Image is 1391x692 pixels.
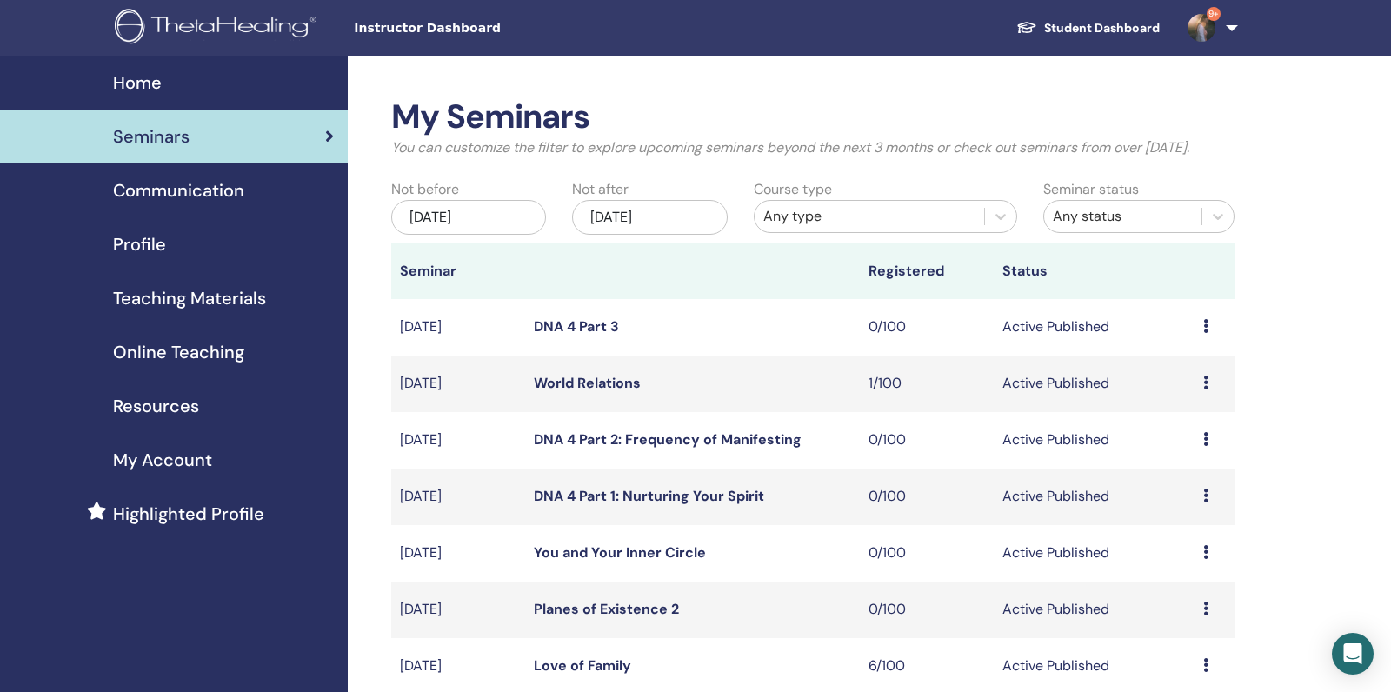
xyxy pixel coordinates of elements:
td: Active Published [994,299,1195,356]
a: You and Your Inner Circle [534,543,706,562]
td: Active Published [994,582,1195,638]
span: Highlighted Profile [113,501,264,527]
div: [DATE] [572,200,727,235]
div: [DATE] [391,200,546,235]
span: Seminars [113,123,190,150]
label: Not after [572,179,629,200]
span: Profile [113,231,166,257]
th: Seminar [391,243,525,299]
td: [DATE] [391,469,525,525]
a: DNA 4 Part 3 [534,317,619,336]
th: Status [994,243,1195,299]
span: Teaching Materials [113,285,266,311]
h2: My Seminars [391,97,1235,137]
td: Active Published [994,525,1195,582]
span: Communication [113,177,244,203]
td: [DATE] [391,582,525,638]
img: logo.png [115,9,323,48]
span: Resources [113,393,199,419]
span: Instructor Dashboard [354,19,615,37]
td: Active Published [994,412,1195,469]
td: Active Published [994,356,1195,412]
a: Planes of Existence 2 [534,600,679,618]
label: Course type [754,179,832,200]
td: [DATE] [391,356,525,412]
p: You can customize the filter to explore upcoming seminars beyond the next 3 months or check out s... [391,137,1235,158]
td: [DATE] [391,412,525,469]
label: Not before [391,179,459,200]
a: DNA 4 Part 1: Nurturing Your Spirit [534,487,764,505]
td: 1/100 [860,356,994,412]
div: Any type [763,206,975,227]
a: Love of Family [534,656,631,675]
td: [DATE] [391,525,525,582]
a: World Relations [534,374,641,392]
td: 0/100 [860,412,994,469]
a: DNA 4 Part 2: Frequency of Manifesting [534,430,802,449]
span: My Account [113,447,212,473]
a: Student Dashboard [1002,12,1174,44]
label: Seminar status [1043,179,1139,200]
img: default.jpg [1188,14,1215,42]
div: Any status [1053,206,1193,227]
span: Online Teaching [113,339,244,365]
td: 0/100 [860,299,994,356]
th: Registered [860,243,994,299]
td: [DATE] [391,299,525,356]
span: Home [113,70,162,96]
img: graduation-cap-white.svg [1016,20,1037,35]
td: 0/100 [860,469,994,525]
td: 0/100 [860,525,994,582]
span: 9+ [1207,7,1221,21]
td: Active Published [994,469,1195,525]
div: Open Intercom Messenger [1332,633,1374,675]
td: 0/100 [860,582,994,638]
